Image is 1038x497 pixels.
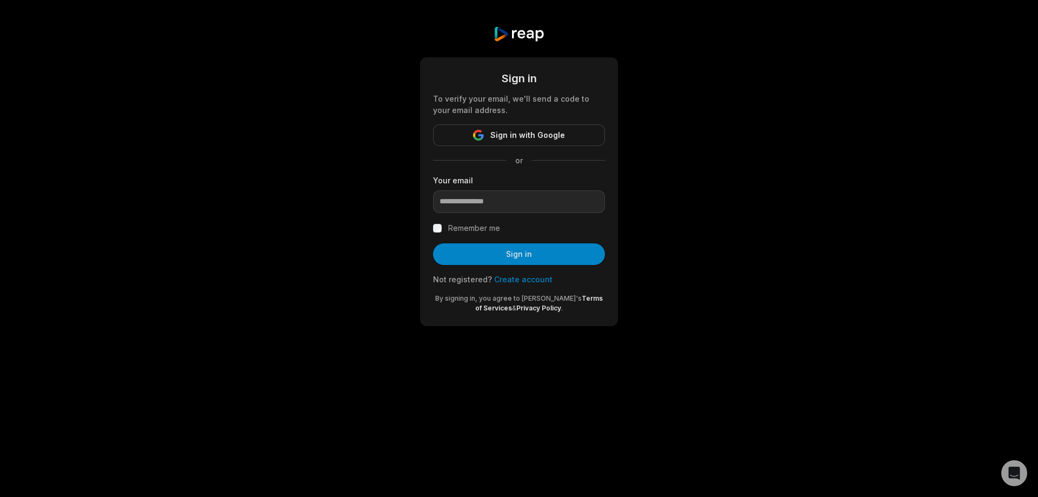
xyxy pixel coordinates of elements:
span: By signing in, you agree to [PERSON_NAME]'s [435,294,582,302]
div: To verify your email, we'll send a code to your email address. [433,93,605,116]
div: Sign in [433,70,605,87]
a: Terms of Services [475,294,603,312]
button: Sign in with Google [433,124,605,146]
a: Privacy Policy [516,304,561,312]
label: Your email [433,175,605,186]
button: Sign in [433,243,605,265]
div: Open Intercom Messenger [1001,460,1027,486]
span: . [561,304,563,312]
label: Remember me [448,222,500,235]
span: or [507,155,531,166]
span: Not registered? [433,275,492,284]
img: reap [493,26,544,42]
span: & [512,304,516,312]
a: Create account [494,275,553,284]
span: Sign in with Google [490,129,565,142]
